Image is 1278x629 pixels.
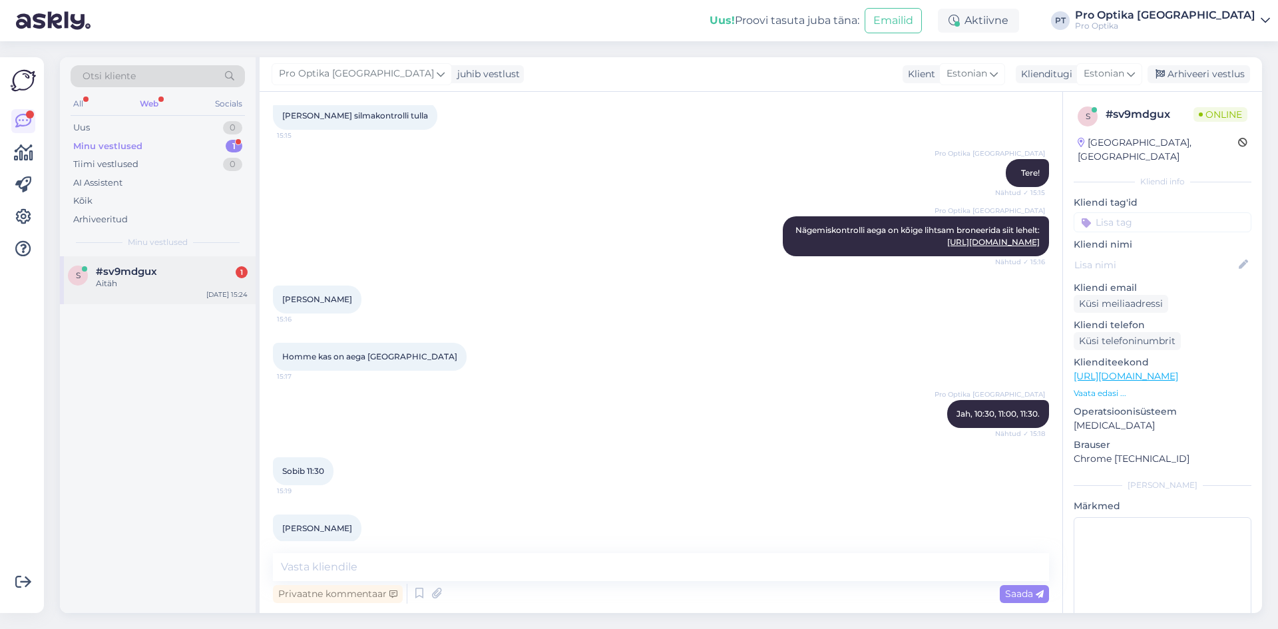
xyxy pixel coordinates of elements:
[206,290,248,300] div: [DATE] 15:24
[1051,11,1070,30] div: PT
[236,266,248,278] div: 1
[277,130,327,140] span: 15:15
[710,14,735,27] b: Uus!
[137,95,161,112] div: Web
[282,294,352,304] span: [PERSON_NAME]
[1005,588,1044,600] span: Saada
[1074,238,1251,252] p: Kliendi nimi
[935,389,1045,399] span: Pro Optika [GEOGRAPHIC_DATA]
[1074,212,1251,232] input: Lisa tag
[212,95,245,112] div: Socials
[795,225,1040,247] span: Nägemiskontrolli aega on kõige lihtsam broneerida siit lehelt:
[1148,65,1250,83] div: Arhiveeri vestlus
[73,176,122,190] div: AI Assistent
[226,140,242,153] div: 1
[1075,10,1255,21] div: Pro Optika [GEOGRAPHIC_DATA]
[1074,370,1178,382] a: [URL][DOMAIN_NAME]
[1074,387,1251,399] p: Vaata edasi ...
[995,429,1045,439] span: Nähtud ✓ 15:18
[1084,67,1124,81] span: Estonian
[73,121,90,134] div: Uus
[1074,405,1251,419] p: Operatsioonisüsteem
[223,158,242,171] div: 0
[935,148,1045,158] span: Pro Optika [GEOGRAPHIC_DATA]
[277,314,327,324] span: 15:16
[947,67,987,81] span: Estonian
[1106,106,1193,122] div: # sv9mdgux
[71,95,86,112] div: All
[935,206,1045,216] span: Pro Optika [GEOGRAPHIC_DATA]
[1074,332,1181,350] div: Küsi telefoninumbrit
[903,67,935,81] div: Klient
[1074,355,1251,369] p: Klienditeekond
[1074,176,1251,188] div: Kliendi info
[96,266,157,278] span: #sv9mdgux
[1074,196,1251,210] p: Kliendi tag'id
[128,236,188,248] span: Minu vestlused
[1074,499,1251,513] p: Märkmed
[865,8,922,33] button: Emailid
[1086,111,1090,121] span: s
[1074,479,1251,491] div: [PERSON_NAME]
[282,351,457,361] span: Homme kas on aega [GEOGRAPHIC_DATA]
[1074,258,1236,272] input: Lisa nimi
[947,237,1040,247] a: [URL][DOMAIN_NAME]
[277,486,327,496] span: 15:19
[452,67,520,81] div: juhib vestlust
[96,278,248,290] div: Aitäh
[1193,107,1247,122] span: Online
[76,270,81,280] span: s
[282,466,324,476] span: Sobib 11:30
[1074,438,1251,452] p: Brauser
[1075,21,1255,31] div: Pro Optika
[83,69,136,83] span: Otsi kliente
[282,523,352,533] span: [PERSON_NAME]
[273,585,403,603] div: Privaatne kommentaar
[1075,10,1270,31] a: Pro Optika [GEOGRAPHIC_DATA]Pro Optika
[11,68,36,93] img: Askly Logo
[73,140,142,153] div: Minu vestlused
[1078,136,1238,164] div: [GEOGRAPHIC_DATA], [GEOGRAPHIC_DATA]
[995,257,1045,267] span: Nähtud ✓ 15:16
[279,67,434,81] span: Pro Optika [GEOGRAPHIC_DATA]
[938,9,1019,33] div: Aktiivne
[1074,419,1251,433] p: [MEDICAL_DATA]
[223,121,242,134] div: 0
[277,371,327,381] span: 15:17
[1074,452,1251,466] p: Chrome [TECHNICAL_ID]
[1074,281,1251,295] p: Kliendi email
[1074,318,1251,332] p: Kliendi telefon
[1016,67,1072,81] div: Klienditugi
[995,188,1045,198] span: Nähtud ✓ 15:15
[73,158,138,171] div: Tiimi vestlused
[282,110,428,120] span: [PERSON_NAME] silmakontrolli tulla
[73,194,93,208] div: Kõik
[710,13,859,29] div: Proovi tasuta juba täna:
[957,409,1040,419] span: Jah, 10:30, 11:00, 11:30.
[73,213,128,226] div: Arhiveeritud
[1021,168,1040,178] span: Tere!
[1074,295,1168,313] div: Küsi meiliaadressi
